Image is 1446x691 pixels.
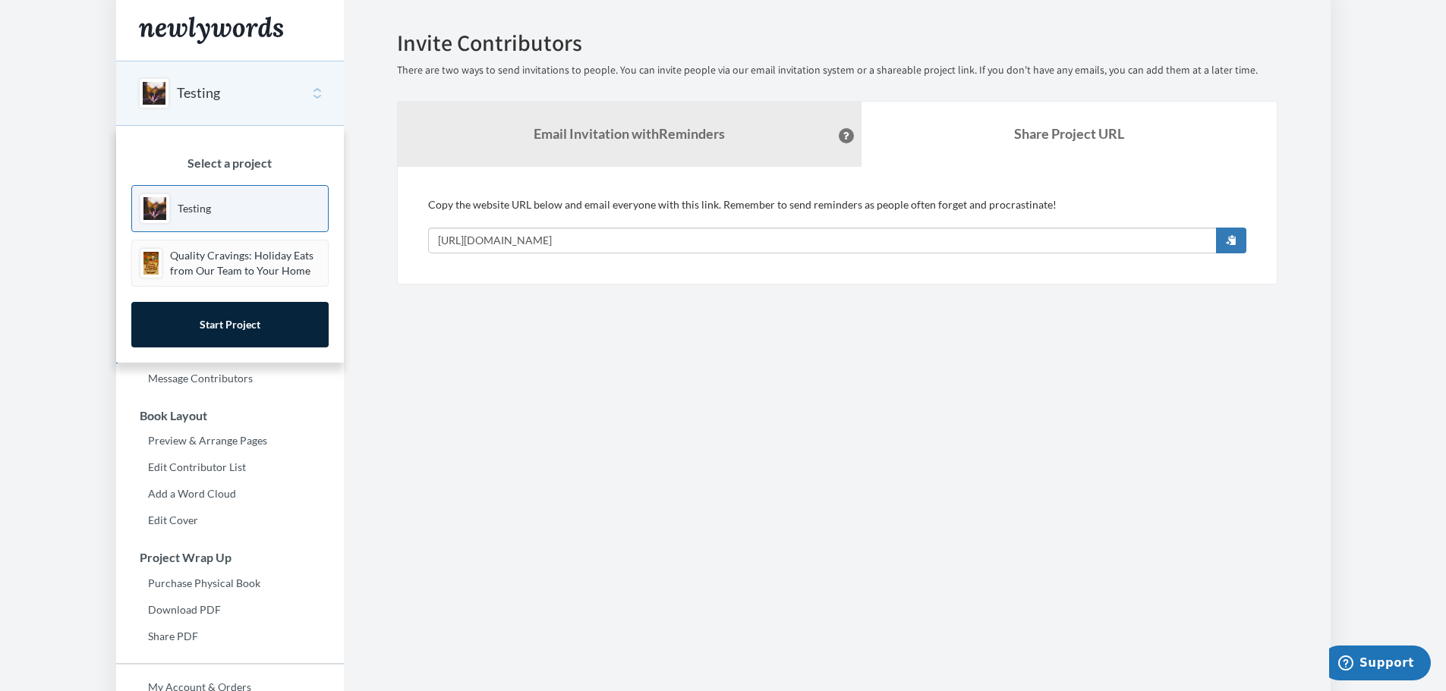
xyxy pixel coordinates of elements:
[116,572,344,595] a: Purchase Physical Book
[397,63,1277,78] p: There are two ways to send invitations to people. You can invite people via our email invitation ...
[131,185,329,232] a: Testing
[131,302,329,347] a: Start Project
[170,248,320,278] p: Quality Cravings: Holiday Eats from Our Team to Your Home
[397,30,1277,55] h2: Invite Contributors
[131,240,329,287] a: Quality Cravings: Holiday Eats from Our Team to Your Home
[534,125,725,142] strong: Email Invitation with Reminders
[116,509,344,532] a: Edit Cover
[131,156,329,170] h3: Select a project
[116,482,344,505] a: Add a Word Cloud
[178,201,211,216] p: Testing
[116,429,344,452] a: Preview & Arrange Pages
[116,367,344,390] a: Message Contributors
[116,598,344,621] a: Download PDF
[428,197,1246,253] div: Copy the website URL below and email everyone with this link. Remember to send reminders as peopl...
[117,409,344,422] h3: Book Layout
[177,83,220,103] button: Testing
[117,551,344,564] h3: Project Wrap Up
[1014,125,1124,142] b: Share Project URL
[116,625,344,648] a: Share PDF
[1329,645,1431,683] iframe: Opens a widget where you can chat to one of our agents
[139,17,283,44] img: Newlywords logo
[116,456,344,479] a: Edit Contributor List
